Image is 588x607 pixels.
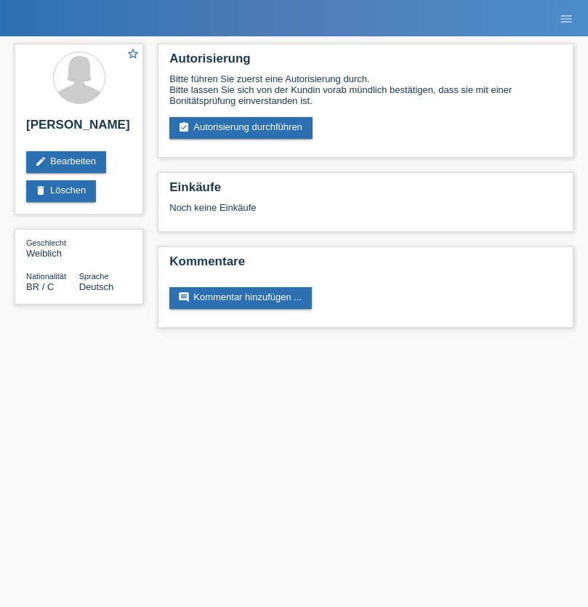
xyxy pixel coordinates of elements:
[169,52,562,73] h2: Autorisierung
[26,237,79,259] div: Weiblich
[26,238,66,247] span: Geschlecht
[26,180,96,202] a: deleteLöschen
[35,156,47,167] i: edit
[178,292,190,303] i: comment
[178,121,190,133] i: assignment_turned_in
[169,180,562,202] h2: Einkäufe
[552,14,581,23] a: menu
[26,272,66,281] span: Nationalität
[169,73,562,106] div: Bitte führen Sie zuerst eine Autorisierung durch. Bitte lassen Sie sich von der Kundin vorab münd...
[169,202,562,224] div: Noch keine Einkäufe
[169,117,313,139] a: assignment_turned_inAutorisierung durchführen
[79,281,114,292] span: Deutsch
[26,281,54,292] span: Brasilien / C / 07.12.1997
[169,254,562,276] h2: Kommentare
[169,287,312,309] a: commentKommentar hinzufügen ...
[126,47,140,63] a: star_border
[26,151,106,173] a: editBearbeiten
[35,185,47,196] i: delete
[79,272,109,281] span: Sprache
[559,12,573,26] i: menu
[126,47,140,60] i: star_border
[26,118,132,140] h2: [PERSON_NAME]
